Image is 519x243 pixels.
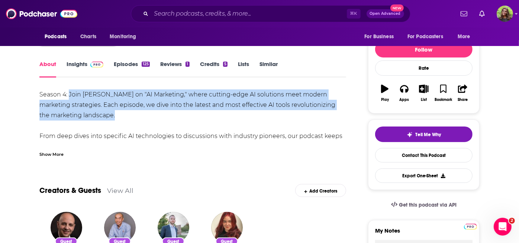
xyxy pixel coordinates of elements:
[390,4,404,12] span: New
[433,80,453,106] button: Bookmark
[151,8,347,20] input: Search podcasts, credits, & more...
[394,80,414,106] button: Apps
[45,32,67,42] span: Podcasts
[375,80,394,106] button: Play
[259,60,278,78] a: Similar
[39,89,346,193] div: Season 4: Join [PERSON_NAME] on "AI Marketing," where cutting-edge AI solutions meet modern marke...
[295,184,346,197] div: Add Creators
[452,30,480,44] button: open menu
[476,7,488,20] a: Show notifications dropdown
[464,223,477,230] a: Pro website
[90,62,103,68] img: Podchaser Pro
[39,60,56,78] a: About
[223,62,228,67] div: 5
[370,12,401,16] span: Open Advanced
[160,60,189,78] a: Reviews1
[399,202,457,208] span: Get this podcast via API
[107,187,133,194] a: View All
[494,218,512,236] iframe: Intercom live chat
[375,60,473,76] div: Rate
[375,148,473,162] a: Contact This Podcast
[497,6,513,22] img: User Profile
[381,98,389,102] div: Play
[75,30,101,44] a: Charts
[464,224,477,230] img: Podchaser Pro
[186,62,189,67] div: 1
[509,218,515,224] span: 2
[453,80,473,106] button: Share
[407,32,443,42] span: For Podcasters
[359,30,403,44] button: open menu
[104,30,146,44] button: open menu
[131,5,410,22] div: Search podcasts, credits, & more...
[375,127,473,142] button: tell me why sparkleTell Me Why
[435,98,452,102] div: Bookmark
[6,7,77,21] img: Podchaser - Follow, Share and Rate Podcasts
[375,168,473,183] button: Export One-Sheet
[497,6,513,22] span: Logged in as reagan34226
[407,132,413,138] img: tell me why sparkle
[421,98,427,102] div: List
[39,30,76,44] button: open menu
[39,186,101,195] a: Creators & Guests
[458,98,468,102] div: Share
[367,9,404,18] button: Open AdvancedNew
[114,60,150,78] a: Episodes125
[416,132,441,138] span: Tell Me Why
[200,60,228,78] a: Credits5
[458,7,470,20] a: Show notifications dropdown
[238,60,249,78] a: Lists
[110,32,136,42] span: Monitoring
[375,227,473,240] label: My Notes
[375,41,473,58] button: Follow
[400,98,409,102] div: Apps
[385,196,462,214] a: Get this podcast via API
[142,62,150,67] div: 125
[497,6,513,22] button: Show profile menu
[364,32,394,42] span: For Business
[414,80,433,106] button: List
[458,32,470,42] span: More
[403,30,454,44] button: open menu
[67,60,103,78] a: InsightsPodchaser Pro
[347,9,361,19] span: ⌘ K
[80,32,96,42] span: Charts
